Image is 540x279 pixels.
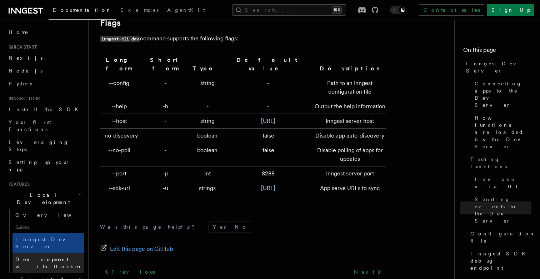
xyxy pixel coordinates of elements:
[141,166,190,181] td: -p
[110,244,173,254] span: Edit this page on GitHub
[472,111,531,153] a: How functions are loaded by the Dev Server
[236,56,300,72] strong: Default value
[141,99,190,114] td: -h
[15,236,76,249] span: Inngest Dev Server
[100,166,141,181] td: --port
[6,209,84,273] div: Local Development
[190,114,225,129] td: string
[225,99,311,114] td: -
[116,2,163,19] a: Examples
[150,56,181,72] strong: Short form
[167,7,205,13] span: AgentKit
[419,4,484,16] a: Contact sales
[6,96,40,101] span: Inngest tour
[100,265,159,278] a: Previous
[475,114,531,150] span: How functions are loaded by the Dev Server
[475,80,531,109] span: Connecting apps to the Dev Server
[141,181,190,196] td: -u
[9,159,70,172] span: Setting up your app
[311,166,386,181] td: Inngest server port
[472,173,531,193] a: Invoke via UI
[475,196,531,224] span: Sending events to the Dev Server
[6,136,84,156] a: Leveraging Steps
[350,265,386,278] a: Next
[9,68,42,74] span: Node.js
[15,212,89,218] span: Overview
[49,2,116,20] a: Documentation
[261,185,275,191] a: [URL]
[9,119,51,132] span: Your first Functions
[141,143,190,166] td: -
[190,166,225,181] td: int
[311,99,386,114] td: Output the help information
[487,4,534,16] a: Sign Up
[141,129,190,143] td: -
[141,114,190,129] td: -
[6,181,30,187] span: Features
[472,77,531,111] a: Connecting apps to the Dev Server
[100,99,141,114] td: --help
[9,139,69,152] span: Leveraging Steps
[466,60,531,74] span: Inngest Dev Server
[475,176,531,190] span: Invoke via UI
[100,114,141,129] td: --host
[467,227,531,247] a: Configuration file
[467,247,531,274] a: Inngest SDK debug endpoint
[463,46,531,57] h4: On this page
[6,156,84,176] a: Setting up your app
[9,106,82,112] span: Install the SDK
[6,26,84,39] a: Home
[230,221,252,232] button: No
[470,230,535,244] span: Configuration file
[320,65,380,72] strong: Description
[9,81,35,86] span: Python
[6,44,37,50] span: Quick start
[9,55,42,61] span: Next.js
[311,129,386,143] td: Disable app auto-discovery
[163,2,209,19] a: AgentKit
[463,57,531,77] a: Inngest Dev Server
[15,256,82,269] span: Development with Docker
[225,76,311,99] td: -
[100,76,141,99] td: --config
[106,56,132,72] strong: Long form
[390,6,407,14] button: Toggle dark mode
[225,143,311,166] td: false
[225,166,311,181] td: 8288
[209,221,230,232] button: Yes
[190,99,225,114] td: -
[190,129,225,143] td: boolean
[12,233,84,253] a: Inngest Dev Server
[190,76,225,99] td: string
[6,189,84,209] button: Local Development
[12,253,84,273] a: Development with Docker
[470,250,531,271] span: Inngest SDK debug endpoint
[100,143,141,166] td: --no-poll
[12,209,84,221] a: Overview
[467,153,531,173] a: Testing functions
[470,156,531,170] span: Testing functions
[100,36,140,42] code: inngest-cli dev
[232,4,346,16] button: Search...⌘K
[311,114,386,129] td: Inngest server host
[6,64,84,77] a: Node.js
[100,223,200,230] p: Was this page helpful?
[190,181,225,196] td: strings
[53,7,112,13] span: Documentation
[100,244,173,254] a: Edit this page on GitHub
[120,7,159,13] span: Examples
[6,51,84,64] a: Next.js
[9,29,29,36] span: Home
[190,143,225,166] td: boolean
[6,191,78,206] span: Local Development
[472,193,531,227] a: Sending events to the Dev Server
[12,221,84,233] span: Guides
[192,65,222,72] strong: Type
[141,76,190,99] td: -
[311,76,386,99] td: Path to an Inngest configuration file
[311,143,386,166] td: Disable polling of apps for updates
[100,34,386,44] p: command supports the following flags:
[6,77,84,90] a: Python
[261,118,275,124] a: [URL]
[311,181,386,196] td: App serve URLs to sync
